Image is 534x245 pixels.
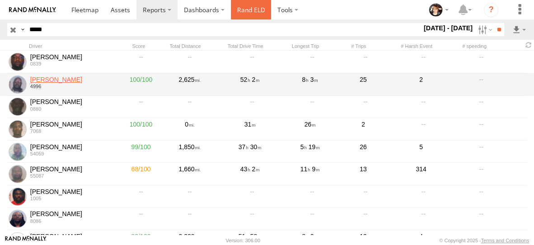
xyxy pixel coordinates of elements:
[226,238,260,243] div: Version: 306.00
[336,164,390,184] a: 13
[422,23,475,33] label: [DATE] - [DATE]
[389,43,444,49] div: # Harsh Event
[19,23,26,36] label: Search Query
[394,141,448,162] div: 5
[336,119,390,140] a: 2
[30,173,113,179] div: 55087
[302,76,308,83] span: 8
[30,98,113,106] a: [PERSON_NAME]
[302,233,308,240] span: 8
[309,143,320,151] span: 19
[167,164,212,184] div: 1,660
[30,143,113,151] a: [PERSON_NAME]
[30,128,113,134] div: 7068
[167,74,212,95] div: 2,625
[447,43,501,49] div: # speeding
[244,121,256,128] span: 31
[484,3,498,17] i: ?
[304,121,316,128] span: 26
[211,43,279,49] div: Total Drive Time
[240,165,250,173] span: 43
[239,143,248,151] span: 37
[426,3,452,17] div: Kimberly Robinson
[163,43,208,49] div: Total Distance
[310,233,318,240] span: 2
[167,119,212,140] div: 0
[30,188,113,196] a: [PERSON_NAME]
[118,74,164,95] a: 100
[30,151,113,156] div: 54059
[30,218,113,224] div: 8086
[30,61,113,66] div: 0839
[30,165,113,173] a: [PERSON_NAME]
[474,23,494,36] label: Search Filter Options
[118,141,164,162] a: 99
[300,165,310,173] span: 11
[332,43,386,49] div: # Trips
[250,143,262,151] span: 30
[439,238,529,243] div: © Copyright 2025 -
[30,210,113,218] a: [PERSON_NAME]
[250,233,262,240] span: 58
[30,120,113,128] a: [PERSON_NAME]
[511,23,527,36] label: Export results as...
[30,196,113,201] div: 1005
[9,7,56,13] img: rand-logo.svg
[312,165,319,173] span: 9
[30,84,113,89] div: 4996
[394,164,448,184] div: 314
[30,75,113,84] a: [PERSON_NAME]
[336,141,390,162] a: 26
[5,236,47,245] a: Visit our Website
[240,76,250,83] span: 52
[252,76,259,83] span: 2
[30,53,113,61] a: [PERSON_NAME]
[283,43,328,49] div: Longest Trip
[118,43,159,49] div: Score
[167,141,212,162] div: 1,850
[239,233,248,240] span: 51
[394,74,448,95] div: 2
[30,232,113,240] a: [PERSON_NAME]
[252,165,259,173] span: 2
[310,76,318,83] span: 3
[118,119,164,140] a: 100
[481,238,529,243] a: Terms and Conditions
[336,74,390,95] a: 25
[30,106,113,112] div: 0880
[523,41,534,49] span: Refresh
[29,43,115,49] div: Driver
[300,143,307,151] span: 5
[118,164,164,184] a: 68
